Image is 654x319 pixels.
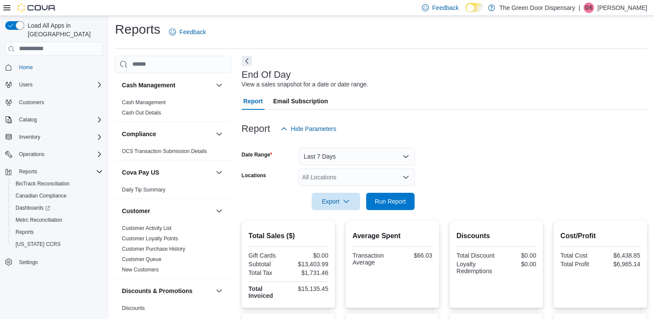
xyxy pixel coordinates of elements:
span: Report [243,93,263,110]
span: Load All Apps in [GEOGRAPHIC_DATA] [24,21,103,38]
button: Catalog [2,114,106,126]
span: Settings [19,259,38,266]
h1: Reports [115,21,160,38]
p: The Green Door Dispensary [499,3,575,13]
span: Cash Out Details [122,109,161,116]
div: Customer [115,223,231,278]
div: Total Discount [456,252,494,259]
div: Loyalty Redemptions [456,261,494,274]
button: Export [312,193,360,210]
button: Reports [2,166,106,178]
div: $0.00 [498,261,536,268]
span: Daily Tip Summary [122,186,166,193]
div: Total Profit [560,261,598,268]
div: Gerald Stone [584,3,594,13]
span: Dashboards [12,203,103,213]
button: Users [2,79,106,91]
a: OCS Transaction Submission Details [122,148,207,154]
button: Run Report [366,193,415,210]
div: $1,731.46 [290,269,328,276]
button: Cash Management [214,80,224,90]
span: Canadian Compliance [16,192,67,199]
a: Cash Management [122,99,166,105]
button: Inventory [2,131,106,143]
a: Customer Loyalty Points [122,236,178,242]
div: $13,403.99 [290,261,328,268]
div: Cova Pay US [115,185,231,198]
h3: Cova Pay US [122,168,159,177]
h3: Cash Management [122,81,175,89]
p: | [578,3,580,13]
div: $6,438.85 [602,252,640,259]
span: Catalog [19,116,37,123]
button: Customers [2,96,106,108]
label: Date Range [242,151,272,158]
div: Subtotal [249,261,287,268]
button: BioTrack Reconciliation [9,178,106,190]
button: Reports [16,166,41,177]
button: Cova Pay US [214,167,224,178]
button: Customer [122,207,212,215]
button: Cova Pay US [122,168,212,177]
a: Home [16,62,36,73]
button: Customer [214,206,224,216]
span: Dashboards [16,204,50,211]
a: Customer Activity List [122,225,172,231]
input: Dark Mode [466,3,484,12]
span: Operations [16,149,103,159]
div: $0.00 [290,252,328,259]
span: Reports [12,227,103,237]
button: Next [242,56,252,66]
span: New Customers [122,266,159,273]
a: Feedback [166,23,209,41]
h2: Discounts [456,231,536,241]
h2: Cost/Profit [560,231,640,241]
div: Gift Cards [249,252,287,259]
h3: Report [242,124,270,134]
a: [US_STATE] CCRS [12,239,64,249]
span: BioTrack Reconciliation [12,179,103,189]
span: Customers [16,97,103,108]
a: Daily Tip Summary [122,187,166,193]
button: Settings [2,255,106,268]
span: Customers [19,99,44,106]
a: Customers [16,97,48,108]
span: Reports [19,168,37,175]
button: Open list of options [402,174,409,181]
span: Export [317,193,355,210]
img: Cova [17,3,56,12]
h3: End Of Day [242,70,291,80]
span: Customer Activity List [122,225,172,232]
span: Metrc Reconciliation [16,217,62,223]
a: Metrc Reconciliation [12,215,66,225]
h3: Compliance [122,130,156,138]
span: Feedback [432,3,459,12]
span: Reports [16,166,103,177]
nav: Complex example [5,57,103,291]
button: Compliance [122,130,212,138]
button: Last 7 Days [299,148,415,165]
span: Users [19,81,32,88]
h2: Average Spent [352,231,432,241]
div: $66.03 [394,252,432,259]
div: Compliance [115,146,231,160]
h3: Discounts & Promotions [122,287,192,295]
p: [PERSON_NAME] [597,3,647,13]
a: Settings [16,257,41,268]
span: Run Report [375,197,406,206]
div: $6,965.14 [602,261,640,268]
div: Cash Management [115,97,231,121]
span: Email Subscription [273,93,328,110]
span: Catalog [16,115,103,125]
a: Reports [12,227,37,237]
span: Dark Mode [466,12,466,13]
button: Reports [9,226,106,238]
a: BioTrack Reconciliation [12,179,73,189]
button: Operations [2,148,106,160]
span: Canadian Compliance [12,191,103,201]
span: Inventory [16,132,103,142]
a: Cash Out Details [122,110,161,116]
a: New Customers [122,267,159,273]
div: Total Tax [249,269,287,276]
a: Canadian Compliance [12,191,70,201]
